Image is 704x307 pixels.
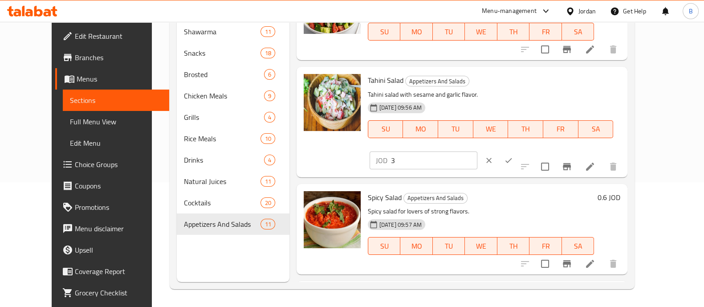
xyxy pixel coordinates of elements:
a: Choice Groups [55,154,169,175]
span: Appetizers And Salads [406,76,469,86]
input: Please enter price [391,151,477,169]
span: 18 [261,49,274,57]
span: TH [501,240,526,253]
button: TH [508,120,543,138]
div: items [260,26,275,37]
span: [DATE] 09:56 AM [376,103,425,112]
button: SA [562,237,594,255]
span: TU [436,240,462,253]
button: TU [433,237,465,255]
span: Rice Meals [184,133,261,144]
span: Tahini Salad [368,74,403,87]
button: clear [479,151,499,170]
div: items [264,90,275,101]
span: TU [442,123,470,135]
span: Grocery Checklist [75,287,162,298]
button: delete [602,39,624,60]
span: 11 [261,28,274,36]
span: 11 [261,220,274,229]
div: Natural Juices11 [177,171,289,192]
button: SU [368,120,403,138]
a: Menu disclaimer [55,218,169,239]
div: Appetizers And Salads11 [177,213,289,235]
div: Drinks [184,155,264,165]
div: items [260,219,275,229]
div: Cocktails20 [177,192,289,213]
nav: Menu sections [177,17,289,238]
span: Select to update [536,157,554,176]
a: Upsell [55,239,169,261]
span: Grills [184,112,264,123]
div: Snacks18 [177,42,289,64]
span: Chicken Meals [184,90,264,101]
div: Appetizers And Salads [403,193,468,204]
span: Full Menu View [70,116,162,127]
span: Coupons [75,180,162,191]
button: WE [465,23,497,41]
span: 4 [265,113,275,122]
div: items [260,176,275,187]
button: MO [400,237,433,255]
div: Shawarma11 [177,21,289,42]
button: Branch-specific-item [556,156,578,177]
span: FR [533,240,558,253]
span: Choice Groups [75,159,162,170]
span: Shawarma [184,26,261,37]
span: MO [404,240,429,253]
span: TH [501,25,526,38]
span: Edit Menu [70,138,162,148]
span: Promotions [75,202,162,213]
div: Grills4 [177,106,289,128]
button: TU [438,120,473,138]
button: FR [529,237,562,255]
button: TH [497,237,530,255]
button: SA [562,23,594,41]
div: items [264,155,275,165]
button: delete [602,156,624,177]
a: Edit menu item [585,258,595,269]
button: WE [473,120,509,138]
a: Full Menu View [63,111,169,132]
button: TH [497,23,530,41]
img: Tahini Salad [304,74,361,131]
span: MO [404,25,429,38]
p: Spicy salad for lovers of strong flavors. [368,206,594,217]
span: FR [533,25,558,38]
span: [DATE] 09:57 AM [376,221,425,229]
span: 9 [265,92,275,100]
div: items [264,69,275,80]
span: Brosted [184,69,264,80]
div: Appetizers And Salads [184,219,261,229]
div: Brosted6 [177,64,289,85]
a: Edit menu item [585,44,595,55]
p: JOD [376,155,387,166]
a: Menus [55,68,169,90]
span: SU [372,25,397,38]
span: Coverage Report [75,266,162,277]
button: SA [578,120,614,138]
div: Snacks [184,48,261,58]
span: 4 [265,156,275,164]
span: Menus [77,74,162,84]
span: Select to update [536,254,554,273]
span: WE [477,123,505,135]
div: items [260,133,275,144]
button: Branch-specific-item [556,39,578,60]
button: SU [368,237,400,255]
a: Grocery Checklist [55,282,169,303]
a: Coverage Report [55,261,169,282]
button: Branch-specific-item [556,253,578,274]
div: Drinks4 [177,149,289,171]
span: Edit Restaurant [75,31,162,41]
a: Coupons [55,175,169,196]
a: Edit menu item [585,161,595,172]
a: Promotions [55,196,169,218]
div: Jordan [578,6,596,16]
span: Spicy Salad [368,191,402,204]
span: 6 [265,70,275,79]
button: TU [433,23,465,41]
